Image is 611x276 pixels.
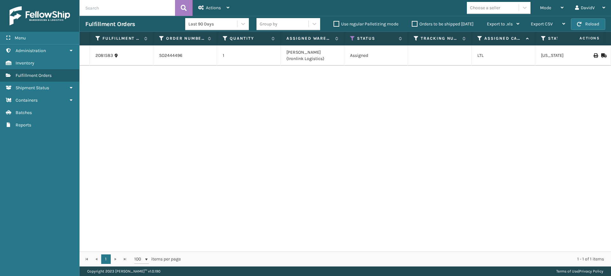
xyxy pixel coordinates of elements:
a: Privacy Policy [579,269,603,273]
label: Fulfillment Order Id [102,36,141,41]
a: 2081583 [95,52,113,59]
span: Actions [206,5,221,10]
td: SO2444496 [153,45,217,66]
i: Mark as Shipped [601,53,605,58]
div: | [556,266,603,276]
span: Administration [16,48,46,53]
td: [US_STATE] [535,45,599,66]
span: Menu [15,35,26,41]
label: Quantity [230,36,268,41]
td: LTL [472,45,535,66]
label: Assigned Warehouse [286,36,332,41]
label: Order Number [166,36,205,41]
label: Use regular Palletizing mode [334,21,398,27]
i: Print BOL [593,53,597,58]
h3: Fulfillment Orders [85,20,135,28]
div: Choose a seller [470,4,500,11]
span: Actions [559,33,604,44]
td: [PERSON_NAME] (Ironlink Logistics) [281,45,344,66]
span: Fulfillment Orders [16,73,52,78]
span: Mode [540,5,551,10]
p: Copyright 2023 [PERSON_NAME]™ v 1.0.190 [87,266,160,276]
span: Inventory [16,60,34,66]
span: Shipment Status [16,85,49,91]
label: Orders to be shipped [DATE] [412,21,474,27]
span: Export to .xls [487,21,513,27]
span: items per page [134,254,181,264]
td: 1 [217,45,281,66]
span: Export CSV [531,21,553,27]
span: Batches [16,110,32,115]
label: Status [357,36,396,41]
span: Containers [16,98,38,103]
div: Group by [260,21,277,27]
label: State [548,36,586,41]
button: Reload [571,18,605,30]
span: 100 [134,256,144,262]
span: Reports [16,122,31,128]
div: 1 - 1 of 1 items [190,256,604,262]
td: Assigned [344,45,408,66]
a: 1 [101,254,111,264]
img: logo [10,6,70,25]
label: Tracking Number [421,36,459,41]
a: Terms of Use [556,269,578,273]
label: Assigned Carrier Service [484,36,523,41]
div: Last 90 Days [188,21,238,27]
